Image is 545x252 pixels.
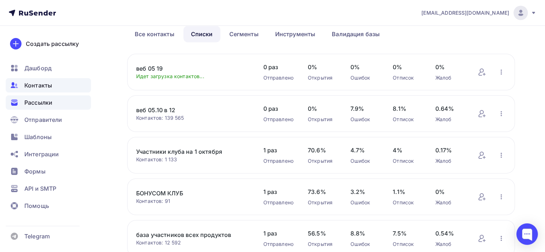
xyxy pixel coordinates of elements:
[6,130,91,144] a: Шаблоны
[6,61,91,75] a: Дашборд
[435,229,464,238] span: 0.54%
[393,116,421,123] div: Отписок
[308,199,336,206] div: Открытия
[268,26,323,42] a: Инструменты
[24,150,59,158] span: Интеграции
[6,113,91,127] a: Отправители
[350,229,379,238] span: 8.8%
[308,157,336,165] div: Открытия
[393,187,421,196] span: 1.1%
[136,106,249,114] a: веб 05.10 в 12
[136,64,249,73] a: веб 05 19
[308,116,336,123] div: Открытия
[263,116,293,123] div: Отправлено
[6,164,91,179] a: Формы
[435,199,464,206] div: Жалоб
[24,115,62,124] span: Отправители
[421,9,509,16] span: [EMAIL_ADDRESS][DOMAIN_NAME]
[393,241,421,248] div: Отписок
[324,26,387,42] a: Валидация базы
[393,63,421,71] span: 0%
[263,74,293,81] div: Отправлено
[350,241,379,248] div: Ошибок
[393,157,421,165] div: Отписок
[263,157,293,165] div: Отправлено
[24,81,52,90] span: Контакты
[308,229,336,238] span: 56.5%
[127,26,182,42] a: Все контакты
[136,239,249,246] div: Контактов: 12 592
[24,201,49,210] span: Помощь
[435,104,464,113] span: 0.64%
[24,64,52,72] span: Дашборд
[350,187,379,196] span: 3.2%
[350,104,379,113] span: 7.9%
[222,26,266,42] a: Сегменты
[350,63,379,71] span: 0%
[350,116,379,123] div: Ошибок
[136,114,249,122] div: Контактов: 139 565
[6,95,91,110] a: Рассылки
[421,6,536,20] a: [EMAIL_ADDRESS][DOMAIN_NAME]
[263,146,293,154] span: 1 раз
[136,230,249,239] a: база участников всех продуктов
[308,146,336,154] span: 70.6%
[435,157,464,165] div: Жалоб
[136,198,249,205] div: Контактов: 91
[263,241,293,248] div: Отправлено
[183,26,220,42] a: Списки
[350,157,379,165] div: Ошибок
[308,104,336,113] span: 0%
[308,241,336,248] div: Открытия
[435,116,464,123] div: Жалоб
[393,229,421,238] span: 7.5%
[393,74,421,81] div: Отписок
[136,189,249,198] a: БОНУСОМ КЛУБ
[308,63,336,71] span: 0%
[263,63,293,71] span: 0 раз
[24,98,52,107] span: Рассылки
[435,63,464,71] span: 0%
[393,104,421,113] span: 8.1%
[435,241,464,248] div: Жалоб
[435,74,464,81] div: Жалоб
[24,232,50,241] span: Telegram
[136,147,249,156] a: Участники клуба на 1 октября
[350,199,379,206] div: Ошибок
[24,167,46,176] span: Формы
[263,104,293,113] span: 0 раз
[435,146,464,154] span: 0.17%
[393,199,421,206] div: Отписок
[350,146,379,154] span: 4.7%
[393,146,421,154] span: 4%
[263,187,293,196] span: 1 раз
[26,39,79,48] div: Создать рассылку
[136,156,249,163] div: Контактов: 1 133
[308,74,336,81] div: Открытия
[24,133,52,141] span: Шаблоны
[308,187,336,196] span: 73.6%
[435,187,464,196] span: 0%
[263,199,293,206] div: Отправлено
[136,73,249,80] div: Идет загрузка контактов...
[263,229,293,238] span: 1 раз
[24,184,56,193] span: API и SMTP
[350,74,379,81] div: Ошибок
[6,78,91,92] a: Контакты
